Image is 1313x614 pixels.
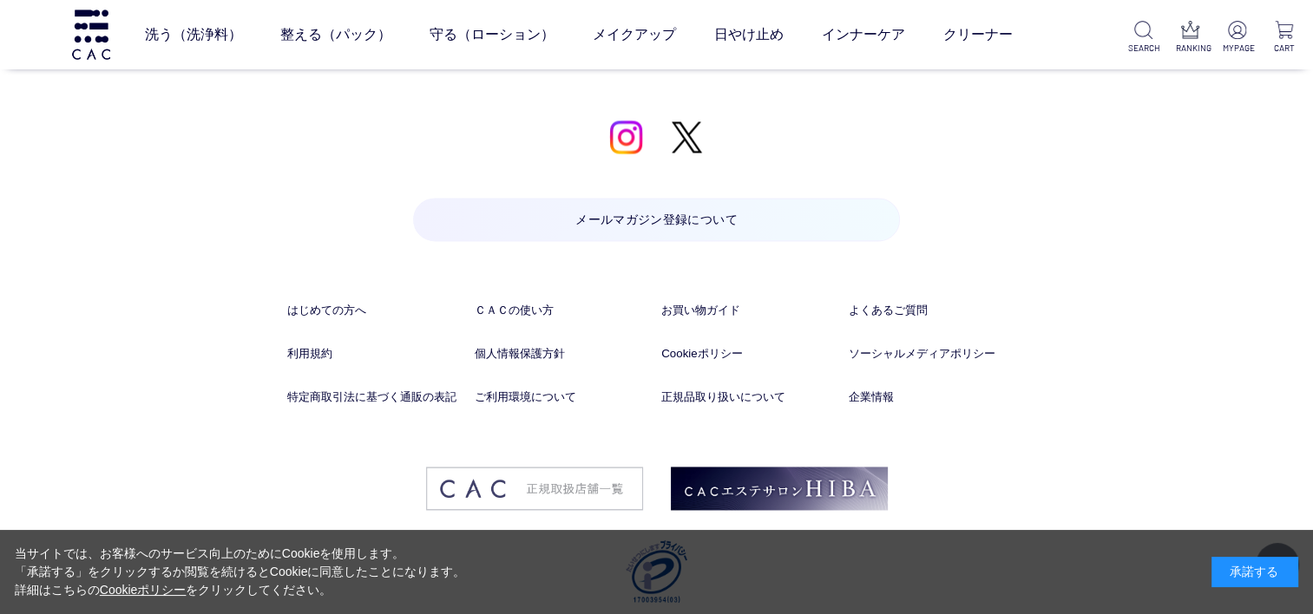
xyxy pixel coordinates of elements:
a: お買い物ガイド [661,302,838,319]
a: メールマガジン登録について [413,198,901,241]
a: ソーシャルメディアポリシー [849,345,1026,363]
a: メイクアップ [592,10,675,59]
img: logo [69,10,113,59]
a: 特定商取引法に基づく通販の表記 [287,389,464,406]
a: SEARCH [1128,21,1159,55]
a: よくあるご質問 [849,302,1026,319]
img: footer_image02.png [671,467,888,510]
p: SEARCH [1128,42,1159,55]
img: footer_image03.png [426,467,643,510]
a: ご利用環境について [475,389,652,406]
a: 守る（ローション） [429,10,554,59]
p: CART [1269,42,1299,55]
a: 個人情報保護方針 [475,345,652,363]
a: クリーナー [942,10,1012,59]
a: CART [1269,21,1299,55]
a: 洗う（洗浄料） [144,10,241,59]
a: 正規品取り扱いについて [661,389,838,406]
a: 利用規約 [287,345,464,363]
p: RANKING [1175,42,1205,55]
a: RANKING [1175,21,1205,55]
a: Cookieポリシー [661,345,838,363]
a: 日やけ止め [713,10,783,59]
p: MYPAGE [1222,42,1252,55]
a: インナーケア [821,10,904,59]
a: はじめての方へ [287,302,464,319]
a: 整える（パック） [279,10,391,59]
a: MYPAGE [1222,21,1252,55]
a: ＣＡＣの使い方 [475,302,652,319]
a: Cookieポリシー [100,583,187,597]
div: 当サイトでは、お客様へのサービス向上のためにCookieを使用します。 「承諾する」をクリックするか閲覧を続けるとCookieに同意したことになります。 詳細はこちらの をクリックしてください。 [15,545,466,599]
div: 承諾する [1211,557,1298,587]
a: 企業情報 [849,389,1026,406]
